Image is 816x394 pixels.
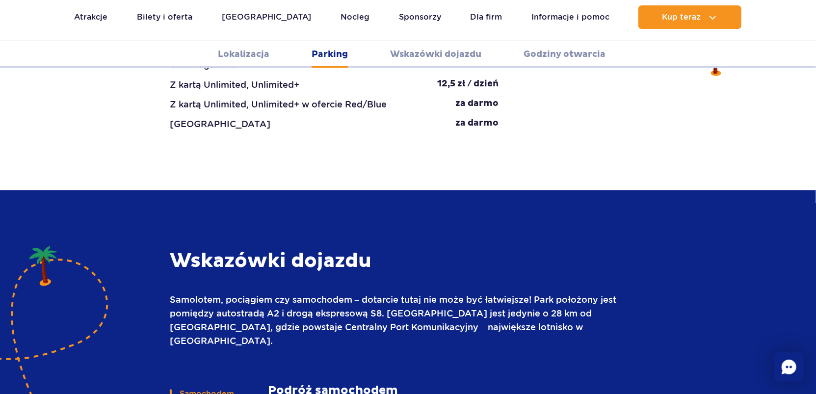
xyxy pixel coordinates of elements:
[662,13,701,22] span: Kup teraz
[312,41,348,68] a: Parking
[390,41,481,68] a: Wskazówki dojazdu
[137,5,192,29] a: Bilety i oferta
[75,5,108,29] a: Atrakcje
[456,98,499,112] div: za darmo
[170,98,387,112] div: Z kartą Unlimited, Unlimited+ w ofercie Red/Blue
[470,5,502,29] a: Dla firm
[456,118,499,131] div: za darmo
[218,41,269,68] a: Lokalizacja
[341,5,369,29] a: Nocleg
[531,5,609,29] a: Informacje i pomoc
[170,293,622,348] p: Samolotem, pociągiem czy samochodem – dotarcie tutaj nie może być łatwiejsze! Park położony jest ...
[170,249,622,274] h3: Wskazówki dojazdu
[170,118,271,131] div: [GEOGRAPHIC_DATA]
[438,79,499,92] div: 12,5 zł / dzień
[638,5,741,29] button: Kup teraz
[774,352,804,382] div: Chat
[222,5,312,29] a: [GEOGRAPHIC_DATA]
[524,41,605,68] a: Godziny otwarcia
[399,5,441,29] a: Sponsorzy
[170,79,300,92] div: Z kartą Unlimited, Unlimited+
